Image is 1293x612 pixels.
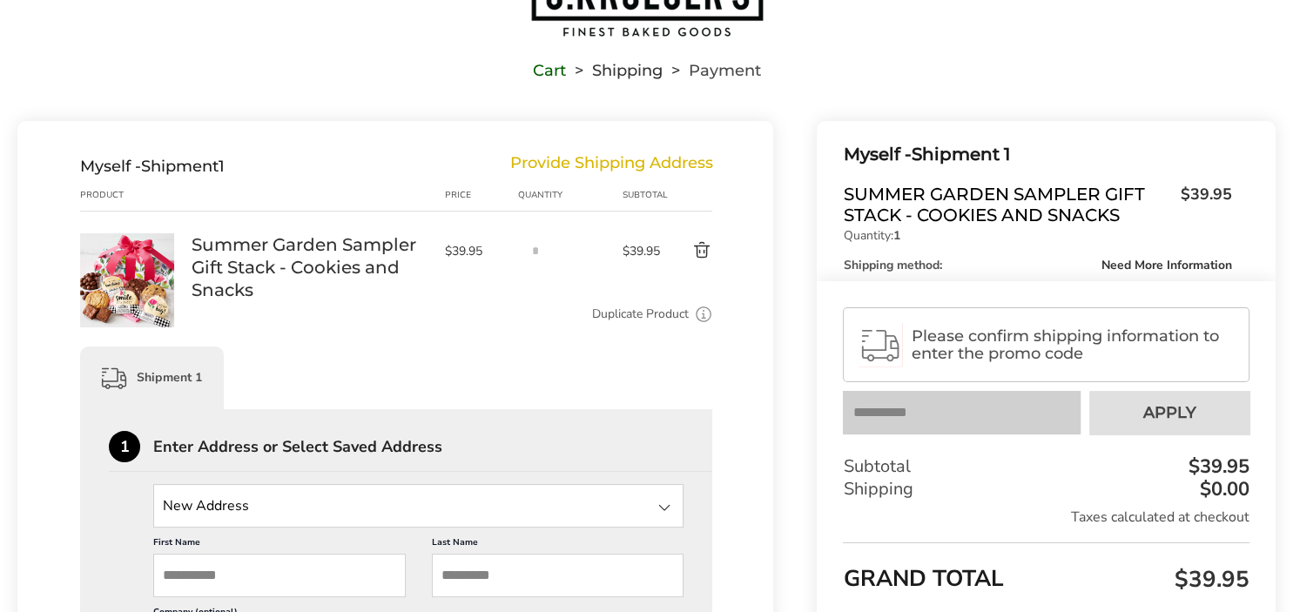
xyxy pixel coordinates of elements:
[80,232,174,249] a: Summer Garden Sampler Gift Stack - Cookies and Snacks
[153,536,406,554] label: First Name
[843,542,1249,599] div: GRAND TOTAL
[911,327,1234,362] span: Please confirm shipping information to enter the promo code
[689,64,761,77] span: Payment
[623,188,663,202] div: Subtotal
[1101,280,1232,293] span: Need More Information
[1089,391,1249,434] button: Apply
[843,230,1232,242] p: Quantity:
[153,554,406,597] input: First Name
[518,188,623,202] div: Quantity
[80,188,192,202] div: Product
[80,233,174,327] img: Summer Garden Sampler Gift Stack - Cookies and Snacks
[843,184,1172,225] span: Summer Garden Sampler Gift Stack - Cookies and Snacks
[843,478,1249,501] div: Shipping
[843,508,1249,527] div: Taxes calculated at checkout
[153,439,712,454] div: Enter Address or Select Saved Address
[533,64,566,77] a: Cart
[843,184,1232,225] a: Summer Garden Sampler Gift Stack - Cookies and Snacks$39.95
[219,157,225,176] span: 1
[445,188,518,202] div: Price
[566,64,663,77] li: Shipping
[663,240,713,261] button: Delete product
[192,233,428,301] a: Summer Garden Sampler Gift Stack - Cookies and Snacks
[843,259,1232,272] div: Shipping method:
[1195,480,1249,499] div: $0.00
[432,554,684,597] input: Last Name
[843,144,911,165] span: Myself -
[623,243,663,259] span: $39.95
[80,157,141,176] span: Myself -
[843,140,1232,169] div: Shipment 1
[1101,259,1232,272] span: Need More Information
[445,243,509,259] span: $39.95
[1143,405,1196,420] span: Apply
[80,157,225,176] div: Shipment
[843,280,1232,293] div: Shipping price:
[509,157,712,176] div: Provide Shipping Address
[843,455,1249,478] div: Subtotal
[80,346,224,409] div: Shipment 1
[109,431,140,462] div: 1
[591,305,688,324] a: Duplicate Product
[892,227,899,244] strong: 1
[1172,184,1232,221] span: $39.95
[1170,564,1249,595] span: $39.95
[432,536,684,554] label: Last Name
[1184,457,1249,476] div: $39.95
[518,233,553,268] input: Quantity input
[153,484,684,528] input: State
